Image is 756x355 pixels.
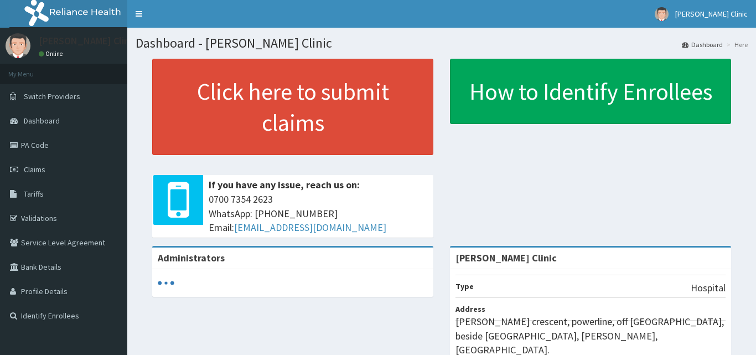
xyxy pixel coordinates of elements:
[39,50,65,58] a: Online
[158,251,225,264] b: Administrators
[209,178,360,191] b: If you have any issue, reach us on:
[455,281,474,291] b: Type
[24,164,45,174] span: Claims
[234,221,386,234] a: [EMAIL_ADDRESS][DOMAIN_NAME]
[691,281,726,295] p: Hospital
[152,59,433,155] a: Click here to submit claims
[6,33,30,58] img: User Image
[158,275,174,291] svg: audio-loading
[39,36,137,46] p: [PERSON_NAME] Clinic
[450,59,731,124] a: How to Identify Enrollees
[724,40,748,49] li: Here
[455,304,485,314] b: Address
[24,116,60,126] span: Dashboard
[455,251,557,264] strong: [PERSON_NAME] Clinic
[675,9,748,19] span: [PERSON_NAME] Clinic
[24,91,80,101] span: Switch Providers
[24,189,44,199] span: Tariffs
[682,40,723,49] a: Dashboard
[655,7,669,21] img: User Image
[136,36,748,50] h1: Dashboard - [PERSON_NAME] Clinic
[209,192,428,235] span: 0700 7354 2623 WhatsApp: [PHONE_NUMBER] Email:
